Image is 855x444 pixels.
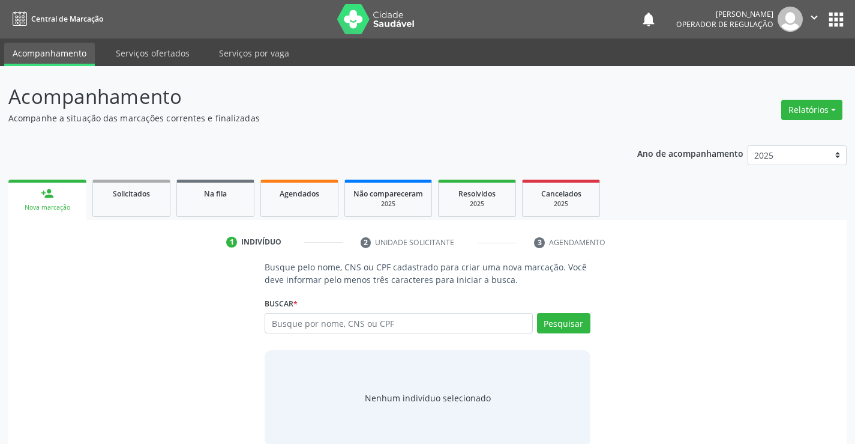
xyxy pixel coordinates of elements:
[113,189,150,199] span: Solicitados
[640,11,657,28] button: notifications
[107,43,198,64] a: Serviços ofertados
[781,100,842,120] button: Relatórios
[541,189,581,199] span: Cancelados
[265,261,590,286] p: Busque pelo nome, CNS ou CPF cadastrado para criar uma nova marcação. Você deve informar pelo men...
[280,189,319,199] span: Agendados
[826,9,847,30] button: apps
[637,145,743,160] p: Ano de acompanhamento
[458,189,496,199] span: Resolvidos
[211,43,298,64] a: Serviços por vaga
[353,199,423,208] div: 2025
[41,187,54,200] div: person_add
[17,203,78,212] div: Nova marcação
[803,7,826,32] button: 
[778,7,803,32] img: img
[353,189,423,199] span: Não compareceram
[8,112,595,124] p: Acompanhe a situação das marcações correntes e finalizadas
[241,237,281,248] div: Indivíduo
[204,189,227,199] span: Na fila
[265,313,532,333] input: Busque por nome, CNS ou CPF
[265,294,298,313] label: Buscar
[676,19,773,29] span: Operador de regulação
[31,14,103,24] span: Central de Marcação
[226,237,237,248] div: 1
[8,82,595,112] p: Acompanhamento
[676,9,773,19] div: [PERSON_NAME]
[4,43,95,66] a: Acompanhamento
[8,9,103,29] a: Central de Marcação
[537,313,590,333] button: Pesquisar
[365,392,491,404] div: Nenhum indivíduo selecionado
[531,199,591,208] div: 2025
[808,11,821,24] i: 
[447,199,507,208] div: 2025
